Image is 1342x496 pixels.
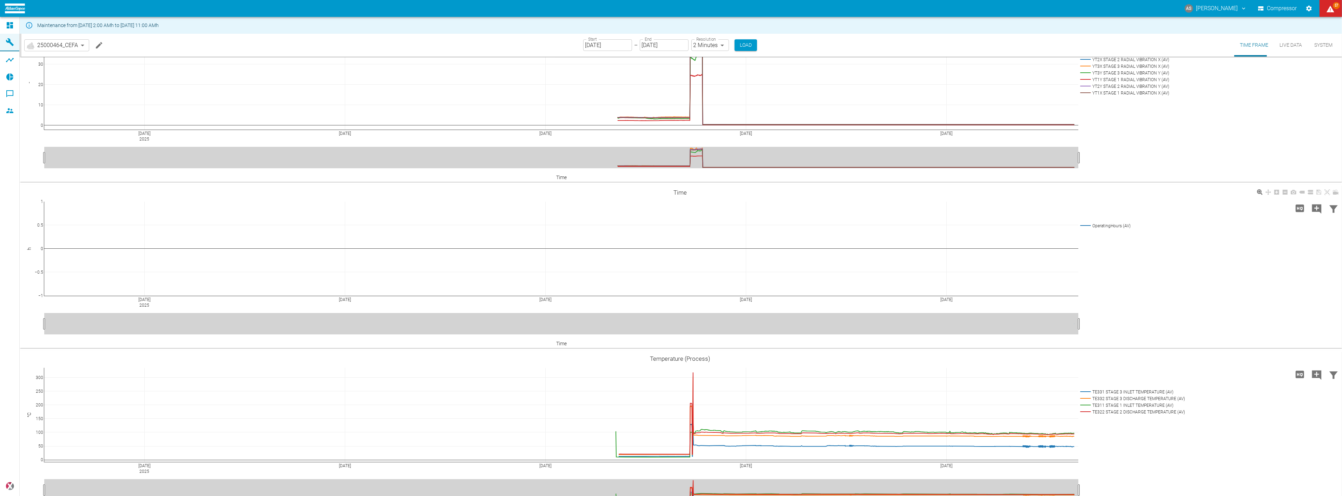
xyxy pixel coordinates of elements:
label: Resolution [696,36,716,42]
button: Filter Chart Data [1325,199,1342,217]
span: Load high Res [1291,204,1308,211]
p: – [634,41,638,49]
img: Xplore Logo [6,482,14,490]
button: Live Data [1274,34,1308,57]
span: 25000464_CEFA [37,41,78,49]
input: MM/DD/YYYY [583,39,632,51]
button: Add comment [1308,365,1325,384]
button: Time Frame [1234,34,1274,57]
div: Maintenance from [DATE] 2:00 AMh to [DATE] 11:00 AMh [37,19,159,32]
button: Settings [1303,2,1315,15]
button: System [1308,34,1339,57]
button: Add comment [1308,199,1325,217]
span: 57 [1333,2,1340,9]
label: Start [588,36,597,42]
a: 25000464_CEFA [26,41,78,50]
button: Compressor [1257,2,1298,15]
span: Load high Res [1291,371,1308,377]
button: Filter Chart Data [1325,365,1342,384]
div: AS [1185,4,1193,13]
button: Edit machine [92,38,106,52]
label: End [645,36,652,42]
img: logo [5,4,25,13]
button: Load [735,39,757,51]
input: MM/DD/YYYY [640,39,689,51]
div: 2 Minutes [691,39,729,51]
button: andreas.schmitt@atlascopco.com [1184,2,1248,15]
